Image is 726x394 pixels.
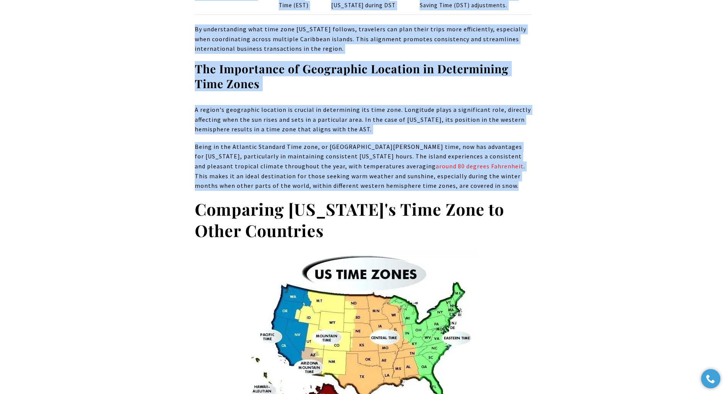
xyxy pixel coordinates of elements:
[195,61,509,91] strong: The Importance of Geographic Location in Determining Time Zones
[195,106,531,133] span: A region's geographic location is crucial in determining its time zone. Longitude plays a signifi...
[436,162,524,170] a: around 80 degrees Fahrenheit
[195,143,525,189] span: Being in the Atlantic Standard Time zone, or [GEOGRAPHIC_DATA][PERSON_NAME] time, now has advanta...
[195,24,532,54] p: By understanding what time zone [US_STATE] follows, travelers can plan their trips more efficient...
[195,198,504,241] strong: Comparing [US_STATE]'s Time Zone to Other Countries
